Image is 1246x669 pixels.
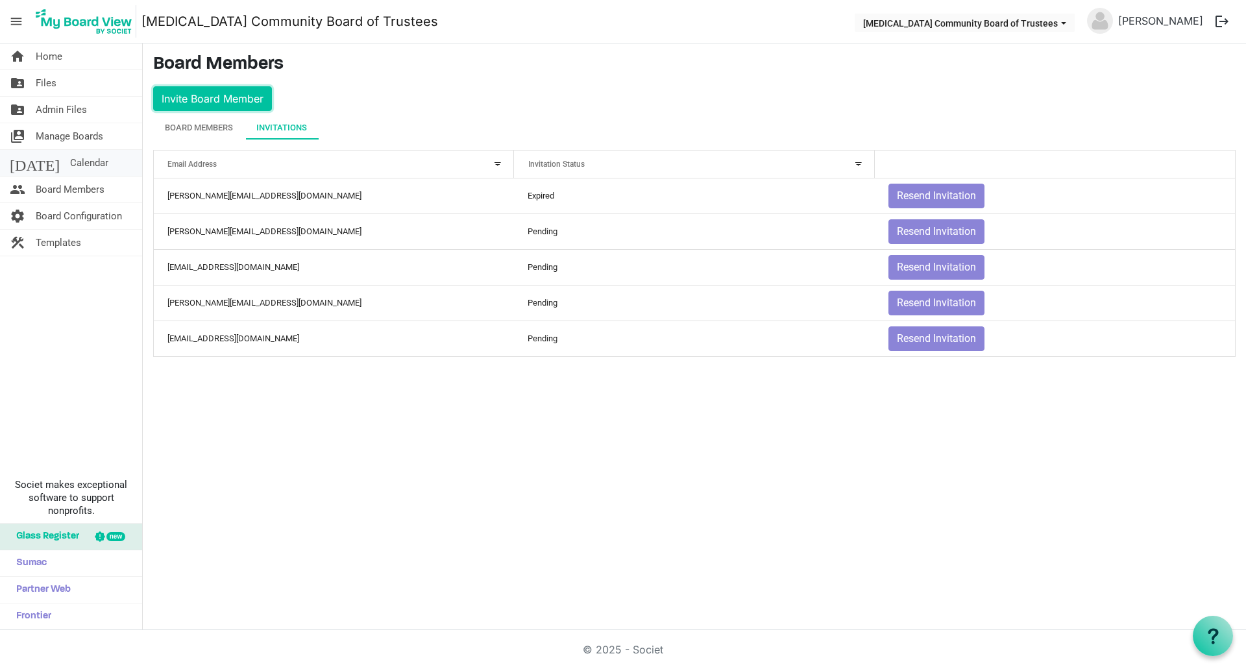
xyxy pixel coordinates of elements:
td: Resend Invitation is template cell column header [875,321,1235,356]
td: danielle@breastcancercommunity.nz column header Email Address [154,213,514,249]
div: Board Members [165,121,233,134]
span: Manage Boards [36,123,103,149]
td: Pending column header Invitation Status [514,285,874,321]
span: Files [36,70,56,96]
span: Calendar [70,150,108,176]
button: Resend Invitation [888,219,984,244]
td: Pending column header Invitation Status [514,321,874,356]
button: Breast Cancer Community Board of Trustees dropdownbutton [855,14,1075,32]
span: switch_account [10,123,25,149]
td: Resend Invitation is template cell column header [875,285,1235,321]
td: Pending column header Invitation Status [514,249,874,285]
span: [DATE] [10,150,60,176]
span: folder_shared [10,97,25,123]
td: Resend Invitation is template cell column header [875,249,1235,285]
div: tab-header [153,116,1236,140]
span: Societ makes exceptional software to support nonprofits. [6,478,136,517]
span: home [10,43,25,69]
span: Board Members [36,176,104,202]
td: alvina@licoricedigital.com column header Email Address [154,285,514,321]
td: suegarmonsway2021@gmail.com column header Email Address [154,321,514,356]
div: Invitations [256,121,307,134]
button: logout [1208,8,1236,35]
button: Resend Invitation [888,255,984,280]
span: Invitation Status [528,160,585,169]
button: Resend Invitation [888,184,984,208]
td: Resend Invitation is template cell column header [875,178,1235,213]
span: Partner Web [10,577,71,603]
td: danielle.tolchard@gmail.com column header Email Address [154,178,514,213]
span: Email Address [167,160,217,169]
span: menu [4,9,29,34]
div: new [106,532,125,541]
td: Pending column header Invitation Status [514,213,874,249]
a: © 2025 - Societ [583,643,663,656]
a: [MEDICAL_DATA] Community Board of Trustees [141,8,438,34]
span: Admin Files [36,97,87,123]
button: Resend Invitation [888,291,984,315]
span: Glass Register [10,524,79,550]
img: My Board View Logo [32,5,136,38]
a: [PERSON_NAME] [1113,8,1208,34]
td: Expired column header Invitation Status [514,178,874,213]
span: Frontier [10,603,51,629]
h3: Board Members [153,54,1236,76]
td: Resend Invitation is template cell column header [875,213,1235,249]
span: Board Configuration [36,203,122,229]
span: construction [10,230,25,256]
span: people [10,176,25,202]
button: Resend Invitation [888,326,984,351]
img: no-profile-picture.svg [1087,8,1113,34]
span: folder_shared [10,70,25,96]
span: Home [36,43,62,69]
span: Sumac [10,550,47,576]
a: My Board View Logo [32,5,141,38]
span: settings [10,203,25,229]
button: Invite Board Member [153,86,272,111]
td: rose@breastcancercommunity.nz column header Email Address [154,249,514,285]
span: Templates [36,230,81,256]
